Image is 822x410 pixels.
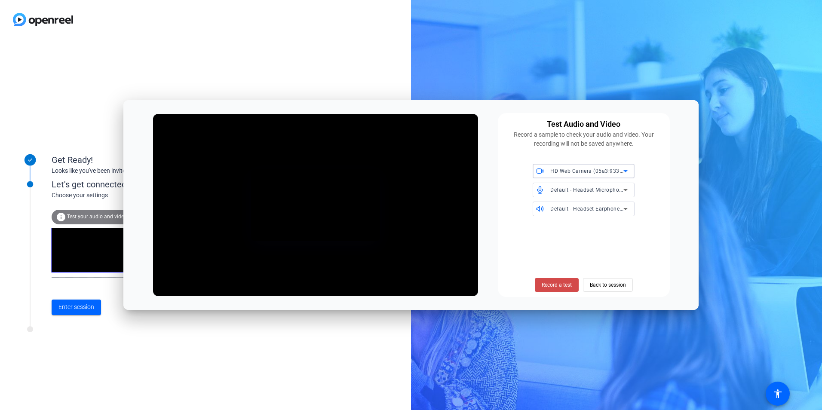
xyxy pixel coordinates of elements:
span: Default - Headset Earphone (Poly BT700) (047f:02e6) [550,205,685,212]
mat-icon: accessibility [773,389,783,399]
div: Let's get connected. [52,178,241,191]
span: Enter session [58,303,94,312]
span: Default - Headset Microphone (Poly BT700) (047f:02e6) [550,186,690,193]
mat-icon: info [56,212,66,222]
button: Back to session [583,278,633,292]
button: Record a test [535,278,579,292]
span: Back to session [590,277,626,293]
div: Record a sample to check your audio and video. Your recording will not be saved anywhere. [503,130,665,148]
span: Record a test [542,281,572,289]
div: Test Audio and Video [547,118,620,130]
span: HD Web Camera (05a3:9331) [550,167,625,174]
div: Looks like you've been invited to join [52,166,224,175]
span: Test your audio and video [67,214,127,220]
div: Get Ready! [52,153,224,166]
div: Choose your settings [52,191,241,200]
